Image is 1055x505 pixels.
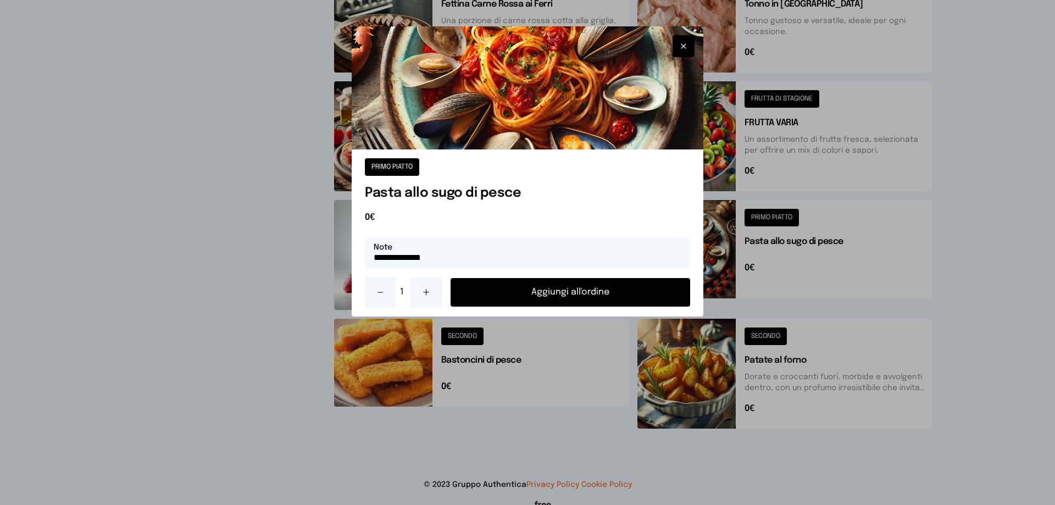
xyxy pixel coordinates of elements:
img: Pasta allo sugo di pesce [352,26,703,149]
span: 1 [400,286,407,299]
button: PRIMO PIATTO [365,158,419,176]
span: 0€ [365,211,690,224]
h1: Pasta allo sugo di pesce [365,185,690,202]
button: Aggiungi all'ordine [451,278,690,307]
